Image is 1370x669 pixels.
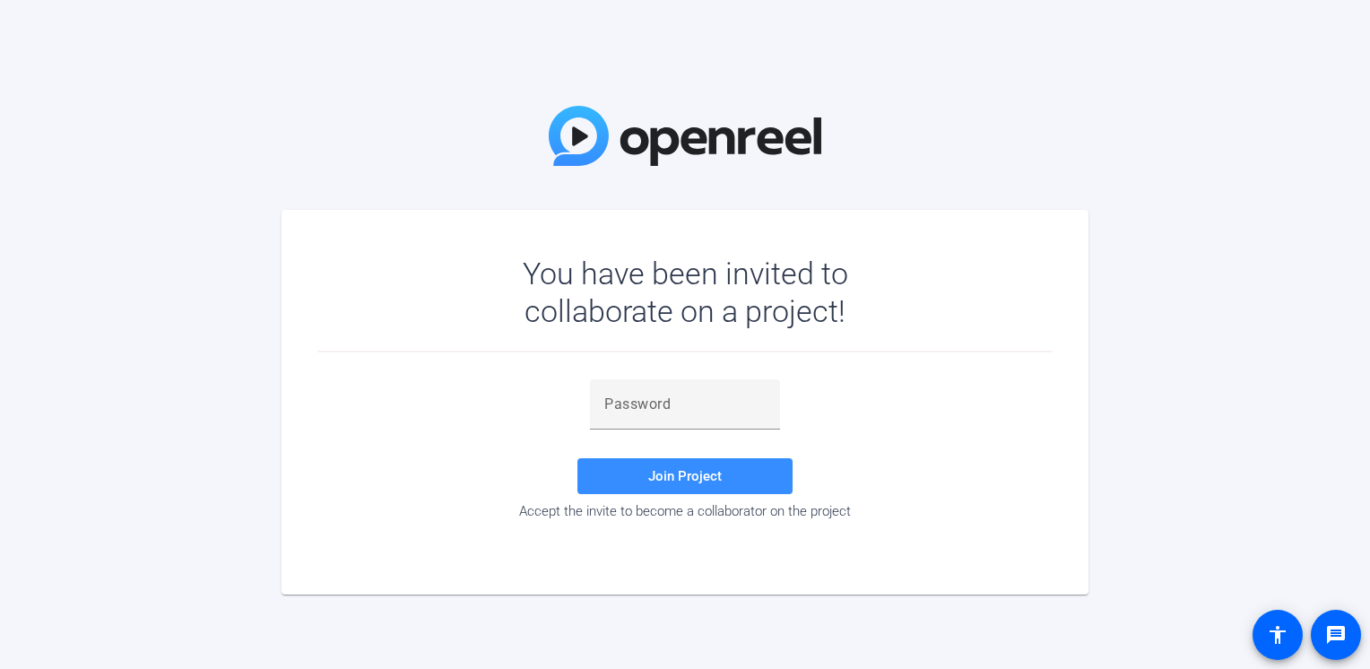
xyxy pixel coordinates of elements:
[648,468,722,484] span: Join Project
[549,106,821,166] img: OpenReel Logo
[1325,624,1347,646] mat-icon: message
[317,503,1053,519] div: Accept the invite to become a collaborator on the project
[577,458,793,494] button: Join Project
[604,394,766,415] input: Password
[1267,624,1288,646] mat-icon: accessibility
[471,255,900,330] div: You have been invited to collaborate on a project!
